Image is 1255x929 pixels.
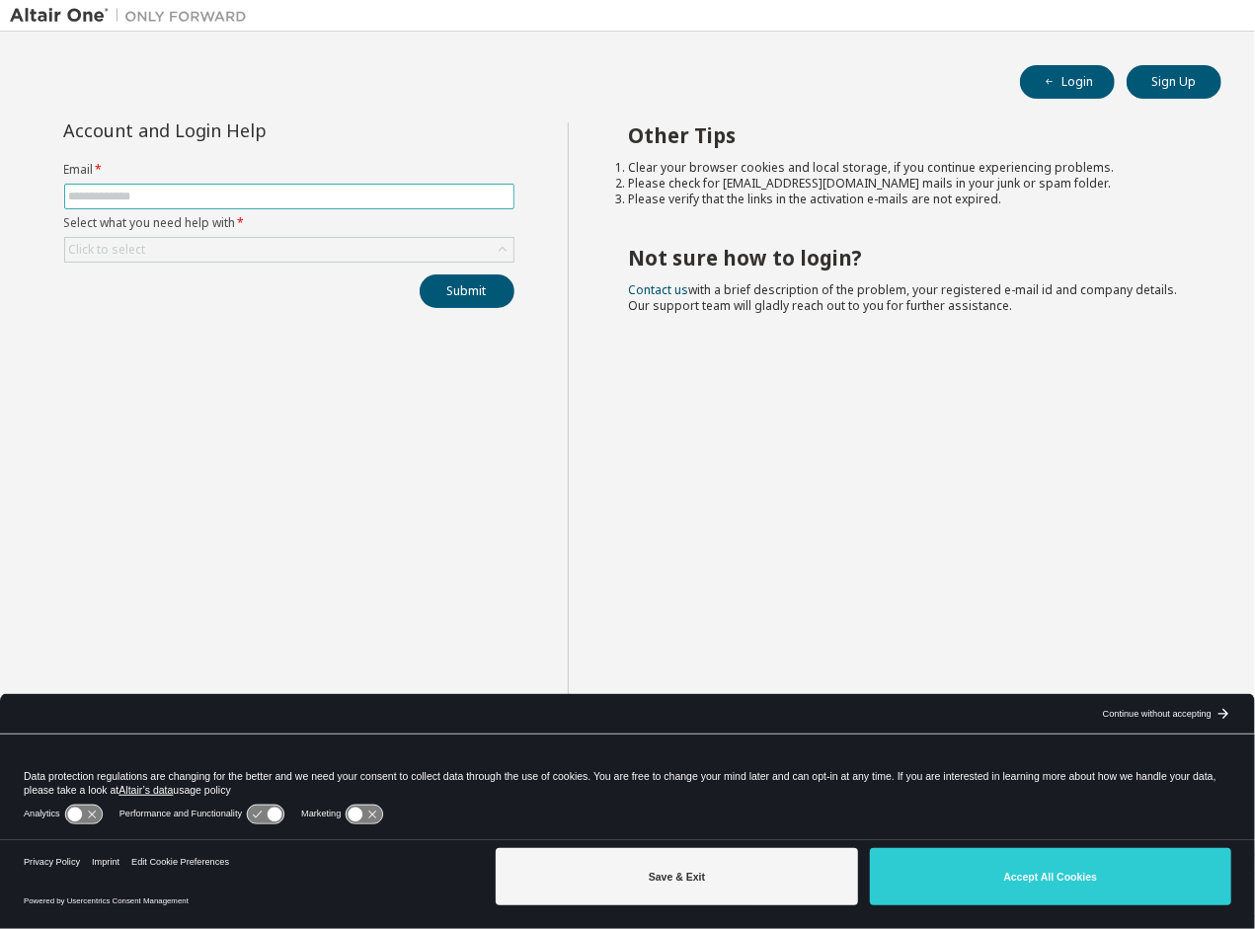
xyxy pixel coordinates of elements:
[628,281,1177,314] span: with a brief description of the problem, your registered e-mail id and company details. Our suppo...
[628,245,1186,271] h2: Not sure how to login?
[1020,65,1115,99] button: Login
[628,281,688,298] a: Contact us
[628,160,1186,176] li: Clear your browser cookies and local storage, if you continue experiencing problems.
[64,215,514,231] label: Select what you need help with
[1127,65,1221,99] button: Sign Up
[69,242,146,258] div: Click to select
[64,122,425,138] div: Account and Login Help
[64,162,514,178] label: Email
[628,176,1186,192] li: Please check for [EMAIL_ADDRESS][DOMAIN_NAME] mails in your junk or spam folder.
[628,122,1186,148] h2: Other Tips
[65,238,513,262] div: Click to select
[420,274,514,308] button: Submit
[10,6,257,26] img: Altair One
[628,192,1186,207] li: Please verify that the links in the activation e-mails are not expired.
